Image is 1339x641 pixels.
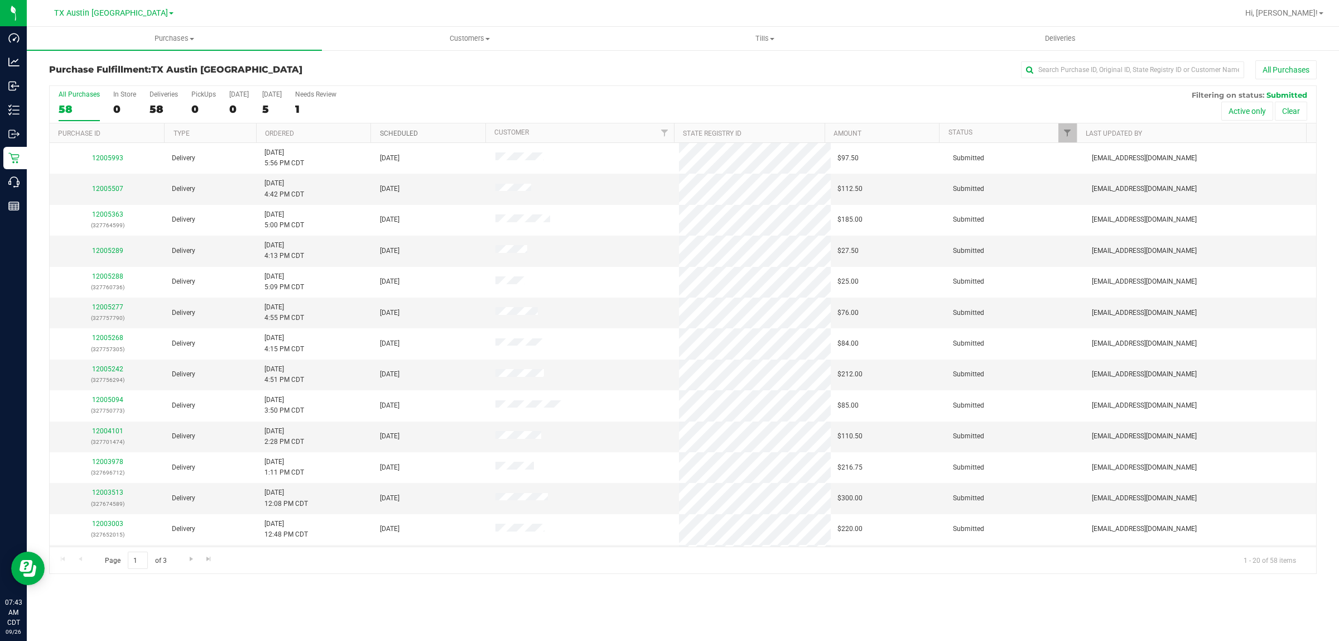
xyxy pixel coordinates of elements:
a: 12003003 [92,520,123,528]
span: [EMAIL_ADDRESS][DOMAIN_NAME] [1092,431,1197,442]
span: [DATE] [380,493,399,504]
span: Hi, [PERSON_NAME]! [1245,8,1318,17]
a: Status [948,128,972,136]
div: In Store [113,90,136,98]
span: TX Austin [GEOGRAPHIC_DATA] [151,64,302,75]
span: $97.50 [837,153,859,164]
span: [DATE] [380,184,399,194]
p: (327750773) [56,405,158,416]
a: Filter [1058,123,1077,142]
span: Purchases [27,34,322,44]
span: [EMAIL_ADDRESS][DOMAIN_NAME] [1092,214,1197,225]
span: [DATE] 2:28 PM CDT [264,426,304,447]
p: 09/26 [5,628,22,636]
a: Tills [617,27,912,50]
button: All Purchases [1255,60,1317,79]
p: (327757305) [56,344,158,355]
span: Delivery [172,369,195,380]
a: 12005507 [92,185,123,193]
a: 12003978 [92,458,123,466]
span: [DATE] 3:50 PM CDT [264,395,304,416]
inline-svg: Inbound [8,80,20,92]
span: Delivery [172,184,195,194]
span: [DATE] 4:55 PM CDT [264,302,304,323]
p: (327674589) [56,499,158,509]
span: Submitted [953,493,984,504]
div: 0 [113,103,136,116]
a: Purchase ID [58,130,100,137]
span: Delivery [172,462,195,473]
a: 12004101 [92,427,123,435]
span: [EMAIL_ADDRESS][DOMAIN_NAME] [1092,400,1197,411]
a: Go to the last page [201,552,217,567]
a: 12005268 [92,334,123,342]
span: Page of 3 [95,552,176,569]
p: (327757790) [56,313,158,323]
span: $220.00 [837,524,863,534]
div: 0 [191,103,216,116]
div: 5 [262,103,282,116]
span: [DATE] [380,524,399,534]
a: 12005288 [92,272,123,280]
span: [EMAIL_ADDRESS][DOMAIN_NAME] [1092,524,1197,534]
span: [EMAIL_ADDRESS][DOMAIN_NAME] [1092,308,1197,318]
span: Submitted [953,153,984,164]
span: [DATE] 12:08 PM CDT [264,487,308,509]
span: $110.50 [837,431,863,442]
span: Delivery [172,431,195,442]
span: Customers [322,34,616,44]
span: 1 - 20 of 58 items [1235,552,1305,568]
div: 58 [150,103,178,116]
span: [DATE] 4:42 PM CDT [264,178,304,199]
a: 12005277 [92,303,123,311]
p: (327701474) [56,437,158,447]
span: Submitted [953,308,984,318]
span: Submitted [953,462,984,473]
span: $25.00 [837,276,859,287]
span: [DATE] [380,153,399,164]
span: $84.00 [837,338,859,349]
inline-svg: Inventory [8,104,20,116]
p: (327696712) [56,467,158,478]
inline-svg: Reports [8,200,20,212]
span: $185.00 [837,214,863,225]
span: Delivery [172,524,195,534]
span: [DATE] 5:56 PM CDT [264,147,304,169]
span: [DATE] [380,431,399,442]
span: $212.00 [837,369,863,380]
span: [EMAIL_ADDRESS][DOMAIN_NAME] [1092,153,1197,164]
span: $27.50 [837,246,859,256]
span: Submitted [953,524,984,534]
span: [DATE] 4:51 PM CDT [264,364,304,385]
span: Delivery [172,246,195,256]
inline-svg: Retail [8,152,20,164]
span: $85.00 [837,400,859,411]
span: [DATE] [380,214,399,225]
span: Submitted [953,276,984,287]
h3: Purchase Fulfillment: [49,65,471,75]
span: [DATE] [380,308,399,318]
a: 12005094 [92,396,123,404]
inline-svg: Dashboard [8,32,20,44]
inline-svg: Analytics [8,56,20,68]
span: Delivery [172,153,195,164]
span: Submitted [953,369,984,380]
span: [DATE] [380,246,399,256]
button: Active only [1221,102,1273,121]
a: Purchases [27,27,322,50]
a: Last Updated By [1086,130,1142,137]
span: Submitted [953,338,984,349]
a: Ordered [265,130,294,137]
span: [EMAIL_ADDRESS][DOMAIN_NAME] [1092,493,1197,504]
a: Go to the next page [183,552,199,567]
span: TX Austin [GEOGRAPHIC_DATA] [54,8,168,18]
div: PickUps [191,90,216,98]
div: [DATE] [229,90,249,98]
a: Deliveries [913,27,1208,50]
span: $300.00 [837,493,863,504]
p: (327764599) [56,220,158,231]
span: Delivery [172,400,195,411]
span: [DATE] [380,276,399,287]
a: 12005289 [92,247,123,255]
inline-svg: Call Center [8,176,20,188]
